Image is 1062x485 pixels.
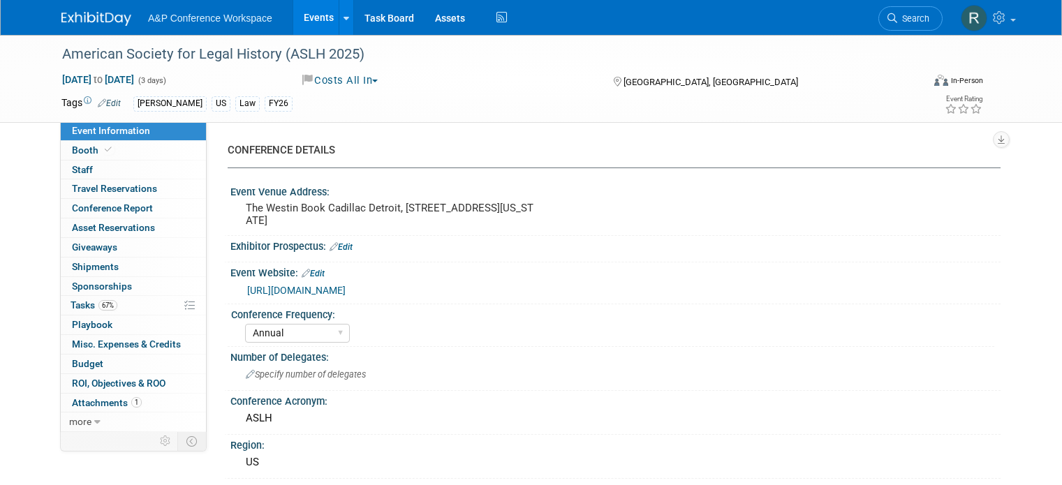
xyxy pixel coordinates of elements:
a: Edit [330,242,353,252]
div: American Society for Legal History (ASLH 2025) [57,42,905,67]
div: FY26 [265,96,293,111]
a: Staff [61,161,206,179]
div: Event Venue Address: [230,181,1001,199]
a: Budget [61,355,206,373]
button: Costs All In [297,73,384,88]
span: Attachments [72,397,142,408]
span: ROI, Objectives & ROO [72,378,165,389]
a: Shipments [61,258,206,276]
span: [DATE] [DATE] [61,73,135,86]
td: Toggle Event Tabs [178,432,207,450]
a: Conference Report [61,199,206,218]
span: Event Information [72,125,150,136]
span: Misc. Expenses & Credits [72,338,181,350]
span: Budget [72,358,103,369]
span: Asset Reservations [72,222,155,233]
div: In-Person [950,75,983,86]
a: Playbook [61,315,206,334]
a: Misc. Expenses & Credits [61,335,206,354]
span: Conference Report [72,202,153,214]
a: Event Information [61,121,206,140]
span: Playbook [72,319,112,330]
div: Law [235,96,260,111]
td: Tags [61,96,121,112]
div: Region: [230,435,1001,452]
i: Booth reservation complete [105,146,112,154]
a: Edit [98,98,121,108]
div: Number of Delegates: [230,347,1001,364]
a: Giveaways [61,238,206,257]
span: Sponsorships [72,281,132,292]
a: [URL][DOMAIN_NAME] [247,285,346,296]
a: Edit [302,269,325,278]
span: 67% [98,300,117,311]
div: Event Rating [945,96,982,103]
img: Rosamund Jubber [961,5,987,31]
span: to [91,74,105,85]
div: Conference Frequency: [231,304,994,322]
div: CONFERENCE DETAILS [228,143,990,158]
div: [PERSON_NAME] [133,96,207,111]
a: Booth [61,141,206,160]
a: more [61,412,206,431]
div: ASLH [241,408,990,429]
a: Attachments1 [61,394,206,412]
a: Asset Reservations [61,218,206,237]
span: Giveaways [72,241,117,253]
span: Staff [72,164,93,175]
span: Booth [72,144,115,156]
span: 1 [131,397,142,408]
div: Event Website: [230,262,1001,281]
img: Format-Inperson.png [934,75,948,86]
span: A&P Conference Workspace [148,13,272,24]
span: Shipments [72,261,119,272]
span: Specify number of delegates [246,369,366,380]
span: Travel Reservations [72,183,157,194]
span: Search [897,13,929,24]
span: Tasks [71,299,117,311]
a: Tasks67% [61,296,206,315]
span: (3 days) [137,76,166,85]
div: Exhibitor Prospectus: [230,236,1001,254]
div: US [212,96,230,111]
a: Travel Reservations [61,179,206,198]
a: Search [878,6,943,31]
a: Sponsorships [61,277,206,296]
a: ROI, Objectives & ROO [61,374,206,393]
div: Conference Acronym: [230,391,1001,408]
span: more [69,416,91,427]
span: [GEOGRAPHIC_DATA], [GEOGRAPHIC_DATA] [624,77,798,87]
div: US [241,452,990,473]
img: ExhibitDay [61,12,131,26]
div: Event Format [847,73,983,94]
pre: The Westin Book Cadillac Detroit, [STREET_ADDRESS][US_STATE] [246,202,536,227]
td: Personalize Event Tab Strip [154,432,178,450]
